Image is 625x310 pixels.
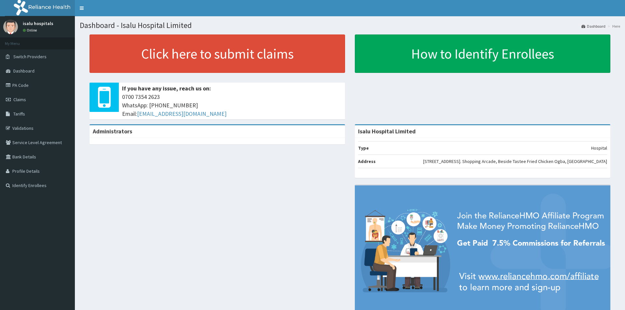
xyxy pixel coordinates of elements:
b: Address [358,158,376,164]
span: Claims [13,97,26,102]
p: Hospital [591,145,607,151]
b: Administrators [93,128,132,135]
b: If you have any issue, reach us on: [122,85,211,92]
b: Type [358,145,369,151]
h1: Dashboard - Isalu Hospital Limited [80,21,620,30]
a: Click here to submit claims [90,34,345,73]
a: Online [23,28,38,33]
a: [EMAIL_ADDRESS][DOMAIN_NAME] [137,110,227,117]
span: Switch Providers [13,54,47,60]
strong: Isalu Hospital Limited [358,128,416,135]
a: How to Identify Enrollees [355,34,610,73]
span: Dashboard [13,68,35,74]
li: Here [606,23,620,29]
p: [STREET_ADDRESS]. Shopping Arcade, Beside Tastee Fried Chicken Ogba, [GEOGRAPHIC_DATA] [423,158,607,165]
a: Dashboard [581,23,605,29]
p: isalu hospitals [23,21,53,26]
span: Tariffs [13,111,25,117]
span: 0700 7354 2623 WhatsApp: [PHONE_NUMBER] Email: [122,93,342,118]
img: User Image [3,20,18,34]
